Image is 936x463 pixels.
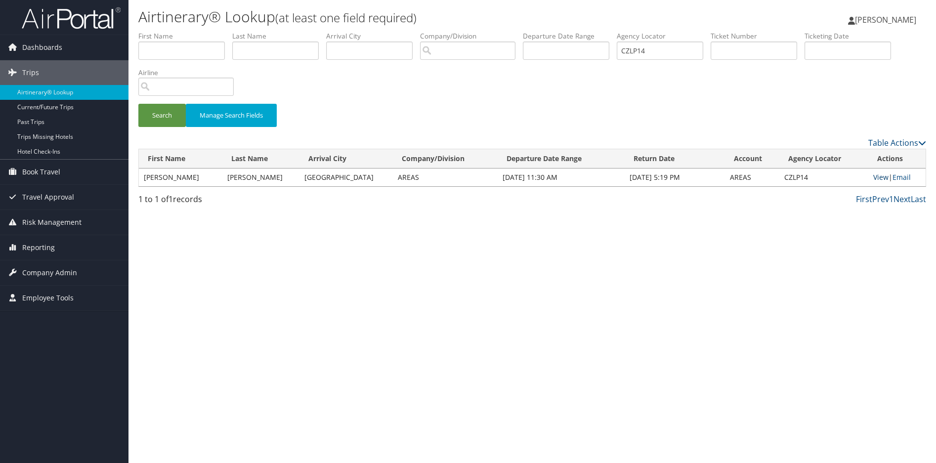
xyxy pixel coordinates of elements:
[222,168,299,186] td: [PERSON_NAME]
[848,5,926,35] a: [PERSON_NAME]
[275,9,417,26] small: (at least one field required)
[868,137,926,148] a: Table Actions
[22,235,55,260] span: Reporting
[139,168,222,186] td: [PERSON_NAME]
[22,60,39,85] span: Trips
[299,149,393,168] th: Arrival City: activate to sort column ascending
[523,31,617,41] label: Departure Date Range
[22,35,62,60] span: Dashboards
[498,149,624,168] th: Departure Date Range: activate to sort column ascending
[855,14,916,25] span: [PERSON_NAME]
[326,31,420,41] label: Arrival City
[22,260,77,285] span: Company Admin
[232,31,326,41] label: Last Name
[138,193,324,210] div: 1 to 1 of records
[889,194,893,205] a: 1
[779,149,869,168] th: Agency Locator: activate to sort column ascending
[22,160,60,184] span: Book Travel
[911,194,926,205] a: Last
[625,168,725,186] td: [DATE] 5:19 PM
[711,31,805,41] label: Ticket Number
[138,104,186,127] button: Search
[138,68,241,78] label: Airline
[725,168,779,186] td: AREAS
[299,168,393,186] td: [GEOGRAPHIC_DATA]
[22,210,82,235] span: Risk Management
[169,194,173,205] span: 1
[186,104,277,127] button: Manage Search Fields
[139,149,222,168] th: First Name: activate to sort column ascending
[138,31,232,41] label: First Name
[893,172,911,182] a: Email
[625,149,725,168] th: Return Date: activate to sort column ascending
[22,185,74,210] span: Travel Approval
[779,168,869,186] td: CZLP14
[872,194,889,205] a: Prev
[138,6,664,27] h1: Airtinerary® Lookup
[805,31,898,41] label: Ticketing Date
[868,149,926,168] th: Actions
[617,31,711,41] label: Agency Locator
[393,168,498,186] td: AREAS
[498,168,624,186] td: [DATE] 11:30 AM
[222,149,299,168] th: Last Name: activate to sort column ascending
[393,149,498,168] th: Company/Division
[22,286,74,310] span: Employee Tools
[868,168,926,186] td: |
[725,149,779,168] th: Account: activate to sort column ascending
[893,194,911,205] a: Next
[22,6,121,30] img: airportal-logo.png
[873,172,889,182] a: View
[856,194,872,205] a: First
[420,31,523,41] label: Company/Division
